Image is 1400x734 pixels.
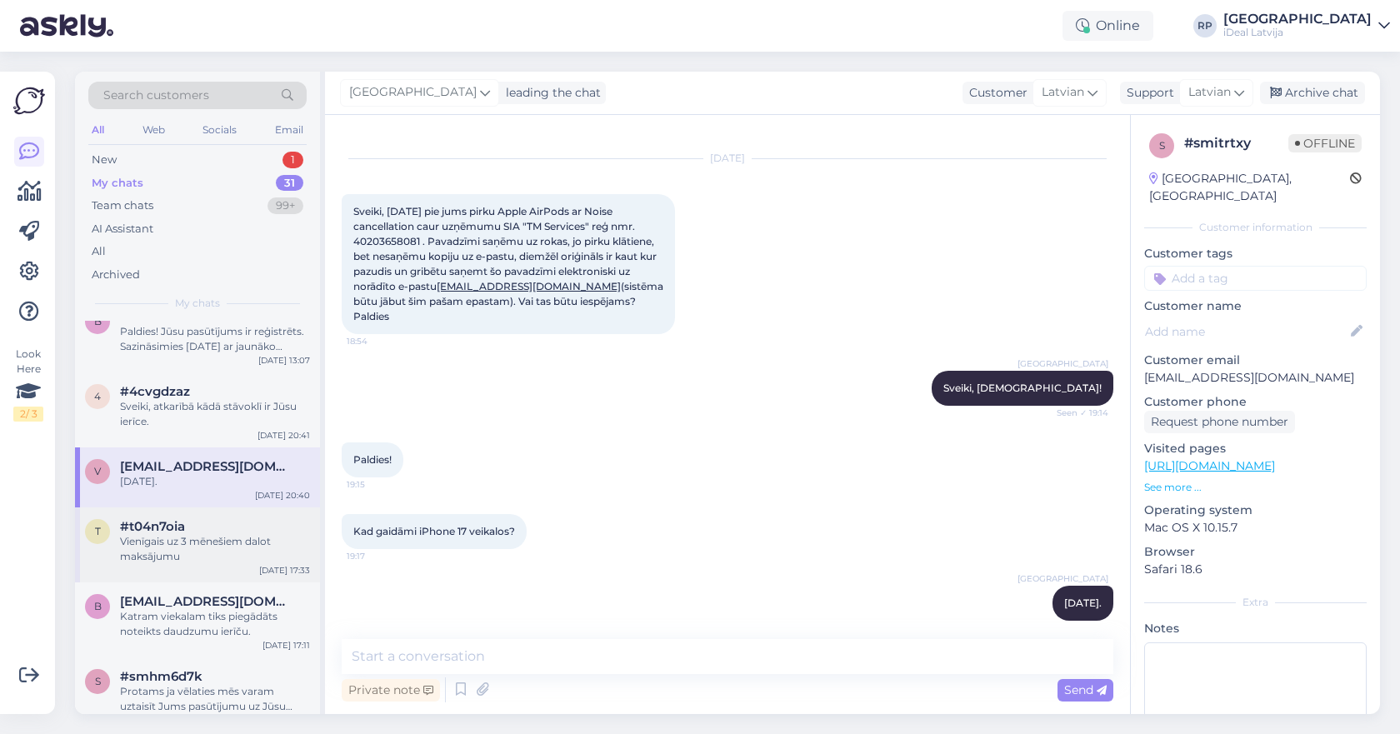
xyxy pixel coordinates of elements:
div: Customer information [1144,220,1367,235]
span: Kad gaidāmi iPhone 17 veikalos? [353,525,515,537]
div: [DATE] 17:11 [262,639,310,652]
div: AI Assistant [92,221,153,237]
div: 99+ [267,197,303,214]
div: [DATE] 17:33 [259,564,310,577]
span: [GEOGRAPHIC_DATA] [1017,572,1108,585]
div: Email [272,119,307,141]
span: 4 [94,390,101,402]
span: Offline [1288,134,1362,152]
a: [URL][DOMAIN_NAME] [1144,458,1275,473]
div: 2 / 3 [13,407,43,422]
div: 1 [282,152,303,168]
p: Browser [1144,543,1367,561]
div: [DATE]. [120,474,310,489]
span: veinbergsn@gmail.com [120,459,293,474]
span: Send [1064,682,1107,697]
a: [GEOGRAPHIC_DATA]iDeal Latvija [1223,12,1390,39]
p: Customer email [1144,352,1367,369]
div: [DATE] 13:07 [258,354,310,367]
span: Paldies! [353,453,392,466]
span: Sveiki, [DEMOGRAPHIC_DATA]! [943,382,1102,394]
div: Archived [92,267,140,283]
p: Customer name [1144,297,1367,315]
div: All [92,243,106,260]
span: #4cvgdzaz [120,384,190,399]
input: Add name [1145,322,1347,341]
div: # smitrtxy [1184,133,1288,153]
div: Protams ja vēlaties mēs varam uztaisīt Jums pasūtījumu uz Jūsu vārda, un mēs ar Jums sazināsimies... [120,684,310,714]
span: Latvian [1188,83,1231,102]
div: RP [1193,14,1217,37]
span: My chats [175,296,220,311]
p: See more ... [1144,480,1367,495]
span: Sveiki, [DATE] pie jums pirku Apple AirPods ar Noise cancellation caur uzņēmumu SIA "TM Services"... [353,205,666,322]
p: Mac OS X 10.15.7 [1144,519,1367,537]
span: buravtsov.maksim6717@gmail.com [120,594,293,609]
p: Visited pages [1144,440,1367,457]
span: Seen ✓ 19:14 [1046,407,1108,419]
input: Add a tag [1144,266,1367,291]
span: #t04n7oia [120,519,185,534]
span: b [94,315,102,327]
div: [GEOGRAPHIC_DATA] [1223,12,1372,26]
div: leading the chat [499,84,601,102]
div: [GEOGRAPHIC_DATA], [GEOGRAPHIC_DATA] [1149,170,1350,205]
p: [EMAIL_ADDRESS][DOMAIN_NAME] [1144,369,1367,387]
span: Search customers [103,87,209,104]
div: All [88,119,107,141]
div: Paldies! Jūsu pasūtījums ir reģistrēts. Sazināsimies [DATE] ar jaunāko informāciju. Uz tikšanos u... [120,324,310,354]
span: [GEOGRAPHIC_DATA] [1017,357,1108,370]
div: Team chats [92,197,153,214]
span: v [94,465,101,477]
div: Socials [199,119,240,141]
span: 20:40 [1046,622,1108,634]
span: Latvian [1042,83,1084,102]
span: 18:54 [347,335,409,347]
div: Web [139,119,168,141]
div: Extra [1144,595,1367,610]
span: 19:17 [347,550,409,562]
div: Sveiki, atkarībā kādā stāvoklī ir Jūsu ierīce. [120,399,310,429]
div: Archive chat [1260,82,1365,104]
div: [DATE] 20:40 [255,489,310,502]
div: Customer [962,84,1027,102]
div: Vienīgais uz 3 mēnešiem dalot maksājumu [120,534,310,564]
div: Request phone number [1144,411,1295,433]
div: [DATE] 20:41 [257,429,310,442]
span: s [1159,139,1165,152]
div: Online [1062,11,1153,41]
span: #smhm6d7k [120,669,202,684]
span: s [95,675,101,687]
div: Support [1120,84,1174,102]
div: 31 [276,175,303,192]
span: 19:15 [347,478,409,491]
span: b [94,600,102,612]
img: Askly Logo [13,85,45,117]
p: Customer phone [1144,393,1367,411]
div: New [92,152,117,168]
div: iDeal Latvija [1223,26,1372,39]
span: [GEOGRAPHIC_DATA] [349,83,477,102]
div: Look Here [13,347,43,422]
p: Operating system [1144,502,1367,519]
div: Katram viekalam tiks piegādāts noteikts daudzumu ierīču. [120,609,310,639]
span: t [95,525,101,537]
p: Safari 18.6 [1144,561,1367,578]
div: [DATE] [342,151,1113,166]
div: My chats [92,175,143,192]
a: [EMAIL_ADDRESS][DOMAIN_NAME] [437,280,621,292]
p: Customer tags [1144,245,1367,262]
div: Private note [342,679,440,702]
span: [DATE]. [1064,597,1102,609]
p: Notes [1144,620,1367,637]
